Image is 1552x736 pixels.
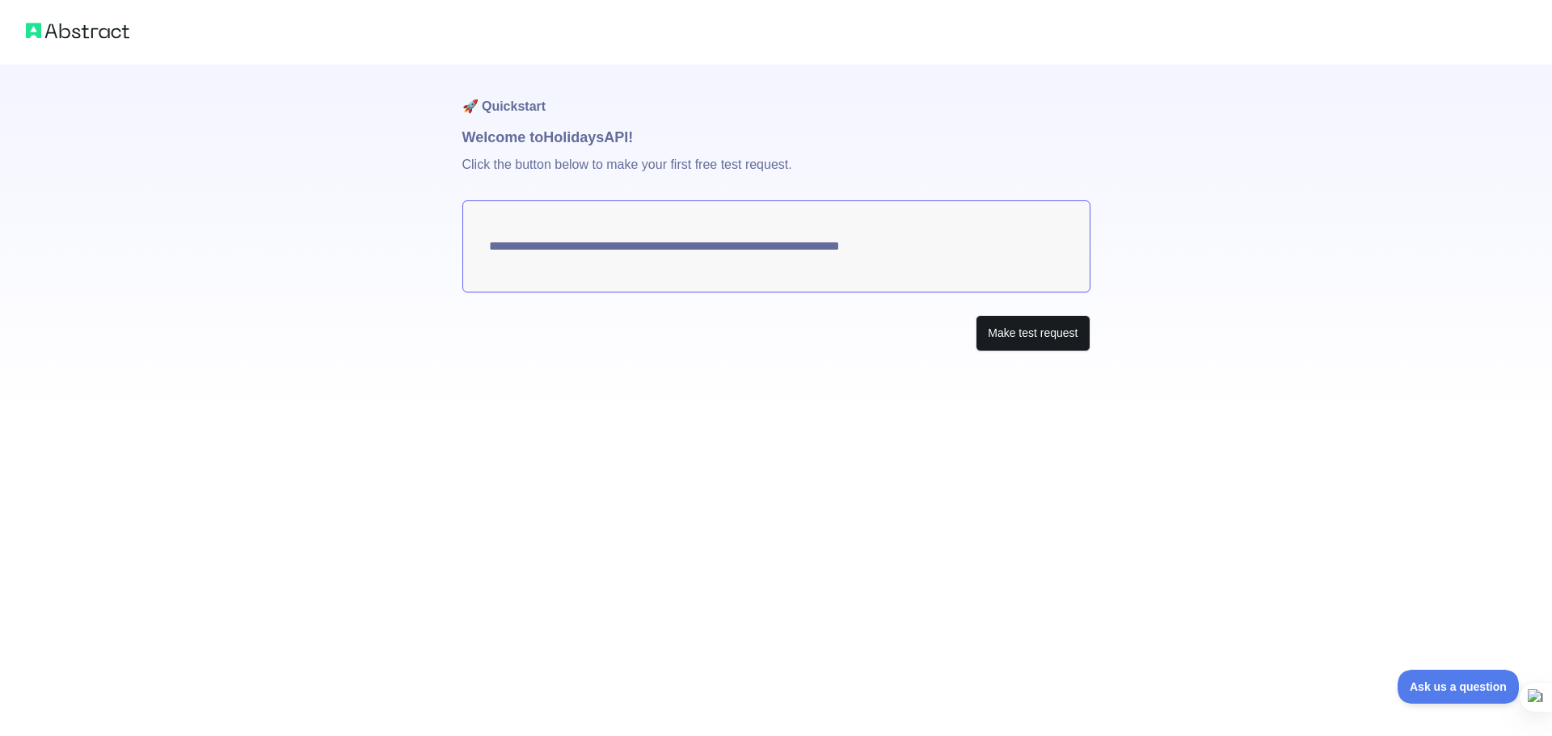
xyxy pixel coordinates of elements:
img: Abstract logo [26,19,129,42]
p: Click the button below to make your first free test request. [462,149,1090,200]
button: Make test request [976,315,1090,351]
h1: Welcome to Holidays API! [462,126,1090,149]
h1: 🚀 Quickstart [462,65,1090,126]
iframe: Toggle Customer Support [1398,670,1520,704]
